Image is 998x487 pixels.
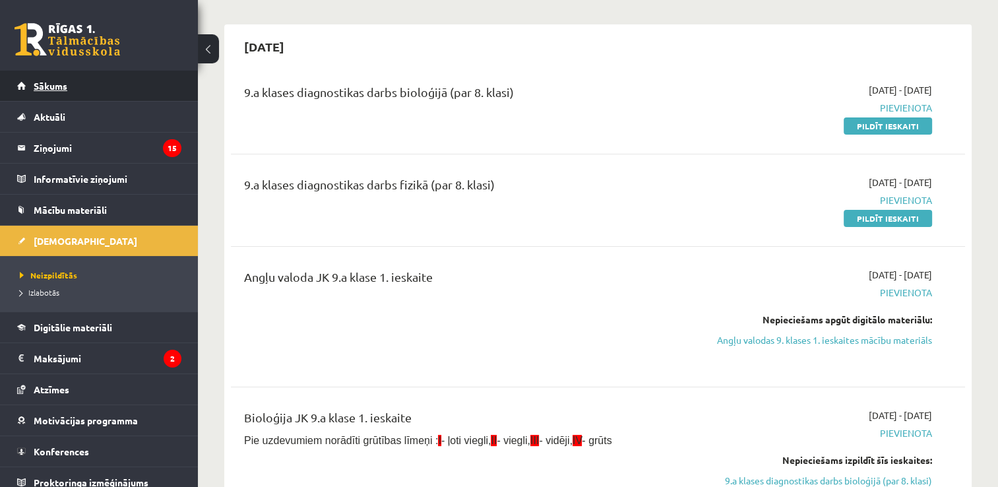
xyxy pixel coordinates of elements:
[20,286,185,298] a: Izlabotās
[716,193,932,207] span: Pievienota
[34,235,137,247] span: [DEMOGRAPHIC_DATA]
[17,195,181,225] a: Mācību materiāli
[869,83,932,97] span: [DATE] - [DATE]
[34,80,67,92] span: Sākums
[716,333,932,347] a: Angļu valodas 9. klases 1. ieskaites mācību materiāls
[17,312,181,342] a: Digitālie materiāli
[17,374,181,405] a: Atzīmes
[17,405,181,436] a: Motivācijas programma
[716,313,932,327] div: Nepieciešams apgūt digitālo materiālu:
[34,343,181,373] legend: Maksājumi
[17,164,181,194] a: Informatīvie ziņojumi
[17,226,181,256] a: [DEMOGRAPHIC_DATA]
[244,268,696,292] div: Angļu valoda JK 9.a klase 1. ieskaite
[716,286,932,300] span: Pievienota
[17,102,181,132] a: Aktuāli
[716,453,932,467] div: Nepieciešams izpildīt šīs ieskaites:
[163,139,181,157] i: 15
[869,176,932,189] span: [DATE] - [DATE]
[164,350,181,368] i: 2
[34,321,112,333] span: Digitālie materiāli
[34,383,69,395] span: Atzīmes
[573,435,582,446] span: IV
[244,408,696,433] div: Bioloģija JK 9.a klase 1. ieskaite
[17,436,181,467] a: Konferences
[17,343,181,373] a: Maksājumi2
[244,435,612,446] span: Pie uzdevumiem norādīti grūtības līmeņi : - ļoti viegli, - viegli, - vidēji, - grūts
[17,71,181,101] a: Sākums
[17,133,181,163] a: Ziņojumi15
[844,117,932,135] a: Pildīt ieskaiti
[20,287,59,298] span: Izlabotās
[15,23,120,56] a: Rīgas 1. Tālmācības vidusskola
[491,435,497,446] span: II
[34,445,89,457] span: Konferences
[20,269,185,281] a: Neizpildītās
[716,101,932,115] span: Pievienota
[244,83,696,108] div: 9.a klases diagnostikas darbs bioloģijā (par 8. klasi)
[34,111,65,123] span: Aktuāli
[34,164,181,194] legend: Informatīvie ziņojumi
[244,176,696,200] div: 9.a klases diagnostikas darbs fizikā (par 8. klasi)
[869,408,932,422] span: [DATE] - [DATE]
[34,204,107,216] span: Mācību materiāli
[34,414,138,426] span: Motivācijas programma
[438,435,441,446] span: I
[34,133,181,163] legend: Ziņojumi
[231,31,297,62] h2: [DATE]
[844,210,932,227] a: Pildīt ieskaiti
[530,435,539,446] span: III
[20,270,77,280] span: Neizpildītās
[716,426,932,440] span: Pievienota
[869,268,932,282] span: [DATE] - [DATE]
